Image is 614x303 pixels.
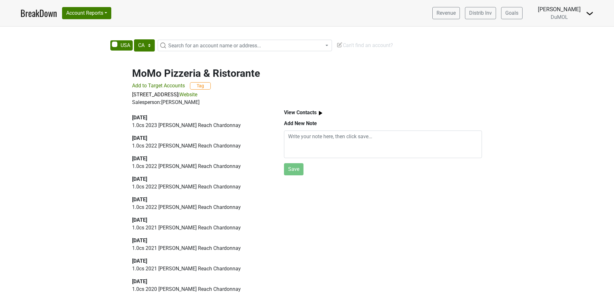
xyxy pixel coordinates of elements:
[132,175,269,183] div: [DATE]
[501,7,523,19] a: Goals
[284,120,317,126] b: Add New Note
[132,265,269,273] p: 1.0 cs 2021 [PERSON_NAME] Reach Chardonnay
[62,7,111,19] button: Account Reports
[132,99,482,106] div: Salesperson: [PERSON_NAME]
[132,203,269,211] p: 1.0 cs 2022 [PERSON_NAME] Reach Chardonnay
[132,134,269,142] div: [DATE]
[132,237,269,244] div: [DATE]
[132,155,269,163] div: [DATE]
[132,285,269,293] p: 1.0 cs 2020 [PERSON_NAME] Reach Chardonnay
[586,10,594,17] img: Dropdown Menu
[132,196,269,203] div: [DATE]
[132,67,482,79] h2: MoMo Pizzeria & Ristorante
[20,6,57,20] a: BreakDown
[132,83,185,89] span: Add to Target Accounts
[179,92,197,98] a: Website
[132,224,269,232] p: 1.0 cs 2021 [PERSON_NAME] Reach Chardonnay
[132,122,269,129] p: 1.0 cs 2023 [PERSON_NAME] Reach Chardonnay
[465,7,496,19] a: Distrib Inv
[132,91,482,99] p: |
[284,163,303,175] button: Save
[538,5,581,13] div: [PERSON_NAME]
[132,163,269,170] p: 1.0 cs 2022 [PERSON_NAME] Reach Chardonnay
[132,216,269,224] div: [DATE]
[317,109,325,117] img: arrow_right.svg
[132,142,269,150] p: 1.0 cs 2022 [PERSON_NAME] Reach Chardonnay
[190,82,211,90] button: Tag
[336,42,343,48] img: Edit
[168,43,261,49] span: Search for an account name or address...
[284,109,317,116] b: View Contacts
[132,114,269,122] div: [DATE]
[432,7,460,19] a: Revenue
[551,14,568,20] span: DuMOL
[132,183,269,191] p: 1.0 cs 2022 [PERSON_NAME] Reach Chardonnay
[132,278,269,285] div: [DATE]
[132,257,269,265] div: [DATE]
[132,92,178,98] a: [STREET_ADDRESS]
[132,244,269,252] p: 1.0 cs 2021 [PERSON_NAME] Reach Chardonnay
[336,42,393,48] span: Can't find an account?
